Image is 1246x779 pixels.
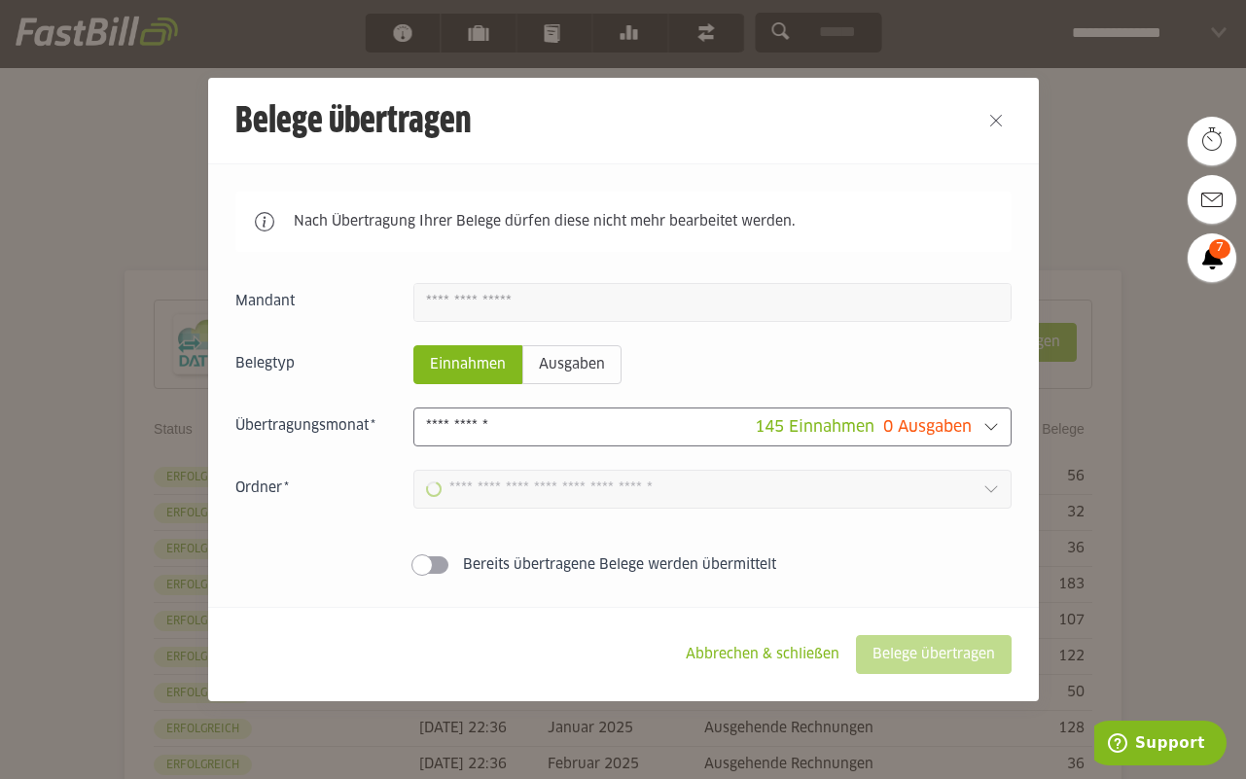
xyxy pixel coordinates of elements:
sl-button: Belege übertragen [856,635,1012,674]
span: 0 Ausgaben [883,419,972,435]
sl-switch: Bereits übertragene Belege werden übermittelt [235,555,1012,575]
sl-radio-button: Einnahmen [413,345,522,384]
a: 7 [1188,233,1236,282]
span: 7 [1209,239,1230,259]
iframe: Öffnet ein Widget, in dem Sie weitere Informationen finden [1094,721,1227,769]
sl-radio-button: Ausgaben [522,345,622,384]
span: 145 Einnahmen [755,419,874,435]
sl-button: Abbrechen & schließen [669,635,856,674]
